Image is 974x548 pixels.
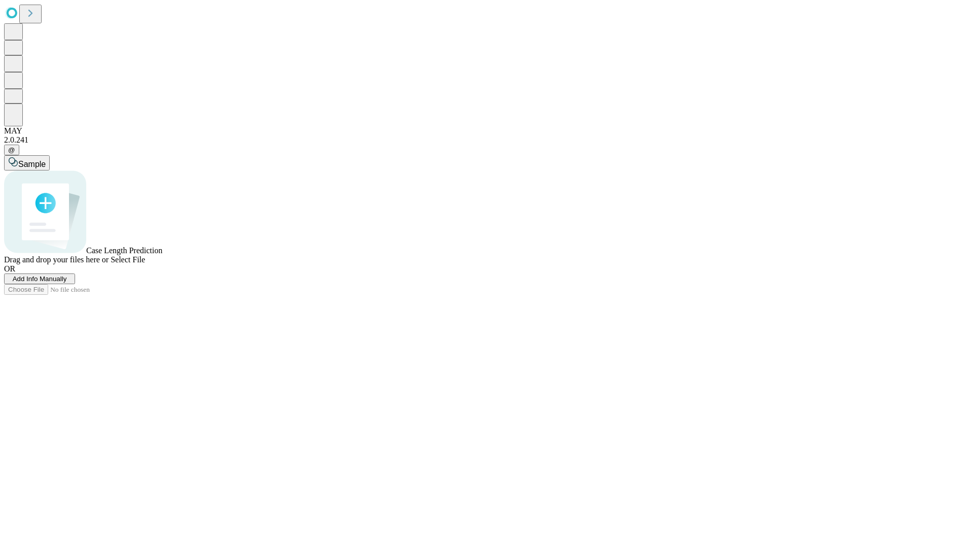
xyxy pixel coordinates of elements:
button: Add Info Manually [4,273,75,284]
span: OR [4,264,15,273]
span: @ [8,146,15,154]
span: Add Info Manually [13,275,67,283]
div: MAY [4,126,970,135]
button: Sample [4,155,50,170]
button: @ [4,145,19,155]
span: Select File [111,255,145,264]
span: Drag and drop your files here or [4,255,109,264]
div: 2.0.241 [4,135,970,145]
span: Sample [18,160,46,168]
span: Case Length Prediction [86,246,162,255]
